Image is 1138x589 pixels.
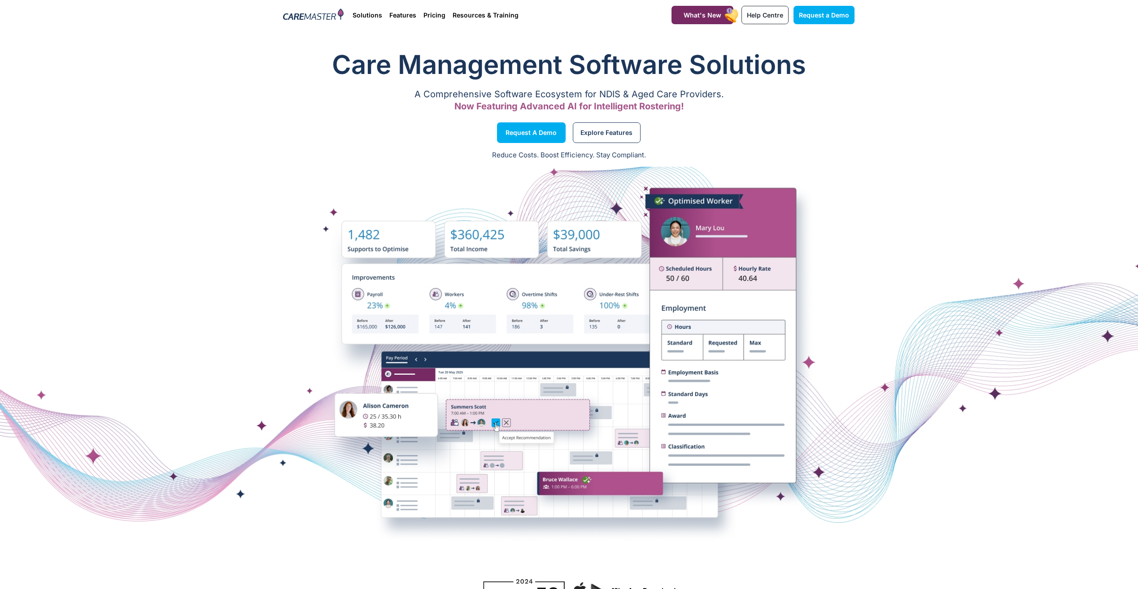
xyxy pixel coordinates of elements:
[684,11,721,19] span: What's New
[573,122,641,143] a: Explore Features
[283,47,855,82] h1: Care Management Software Solutions
[580,130,632,135] span: Explore Features
[454,101,684,112] span: Now Featuring Advanced AI for Intelligent Rostering!
[741,6,789,24] a: Help Centre
[5,150,1133,160] p: Reduce Costs. Boost Efficiency. Stay Compliant.
[506,130,557,135] span: Request a Demo
[747,11,783,19] span: Help Centre
[671,6,733,24] a: What's New
[497,122,566,143] a: Request a Demo
[794,6,855,24] a: Request a Demo
[283,9,344,22] img: CareMaster Logo
[283,91,855,97] p: A Comprehensive Software Ecosystem for NDIS & Aged Care Providers.
[799,11,849,19] span: Request a Demo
